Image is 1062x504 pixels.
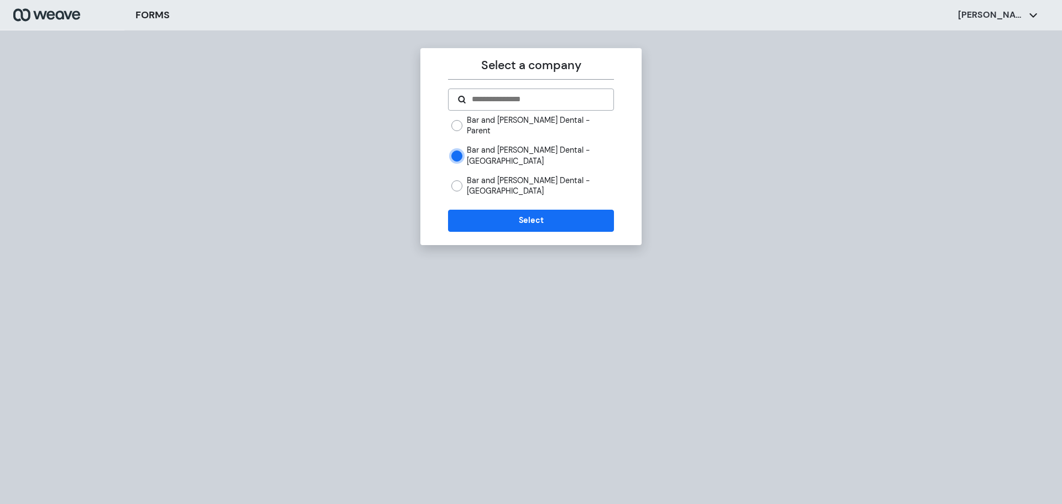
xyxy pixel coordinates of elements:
[467,115,613,136] label: Bar and [PERSON_NAME] Dental - Parent
[136,8,170,23] h3: FORMS
[467,145,613,166] label: Bar and [PERSON_NAME] Dental - [GEOGRAPHIC_DATA]
[958,9,1024,21] p: [PERSON_NAME]
[467,175,613,196] label: Bar and [PERSON_NAME] Dental - [GEOGRAPHIC_DATA]
[471,93,604,106] input: Search
[448,57,613,75] p: Select a company
[448,210,613,232] button: Select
